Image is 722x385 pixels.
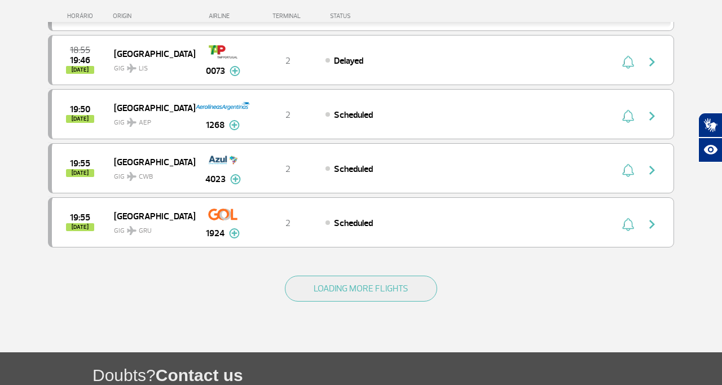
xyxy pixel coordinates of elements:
img: mais-info-painel-voo.svg [229,120,240,130]
span: Scheduled [334,218,373,229]
span: 2025-09-25 18:55:00 [70,46,90,54]
div: TERMINAL [251,12,324,20]
img: mais-info-painel-voo.svg [230,174,241,184]
button: Abrir recursos assistivos. [698,138,722,162]
img: destiny_airplane.svg [127,64,137,73]
span: GIG [114,112,186,128]
span: 2 [285,218,290,229]
span: [DATE] [66,115,94,123]
img: sino-painel-voo.svg [622,218,634,231]
div: AIRLINE [195,12,251,20]
span: GRU [139,226,152,236]
img: seta-direita-painel-voo.svg [645,218,659,231]
span: Contact us [156,366,243,384]
span: GIG [114,220,186,236]
img: mais-info-painel-voo.svg [230,66,240,76]
img: sino-painel-voo.svg [622,55,634,69]
button: LOADING MORE FLIGHTS [285,276,437,302]
span: [GEOGRAPHIC_DATA] [114,209,186,223]
span: 2025-09-25 19:55:00 [70,160,90,167]
span: Scheduled [334,109,373,121]
span: [GEOGRAPHIC_DATA] [114,100,186,115]
div: Plugin de acessibilidade da Hand Talk. [698,113,722,162]
span: [GEOGRAPHIC_DATA] [114,46,186,61]
span: LIS [139,64,148,74]
img: sino-painel-voo.svg [622,109,634,123]
img: destiny_airplane.svg [127,172,137,181]
div: STATUS [324,12,416,20]
span: Scheduled [334,163,373,175]
span: 2025-09-25 19:46:00 [70,56,90,64]
img: sino-painel-voo.svg [622,163,634,177]
div: ORIGIN [113,12,195,20]
span: 2 [285,163,290,175]
span: GIG [114,166,186,182]
img: destiny_airplane.svg [127,118,137,127]
span: [GEOGRAPHIC_DATA] [114,154,186,169]
span: AEP [139,118,151,128]
span: GIG [114,57,186,74]
span: 2025-09-25 19:50:00 [70,105,90,113]
span: [DATE] [66,66,94,74]
span: 0073 [206,64,225,78]
img: seta-direita-painel-voo.svg [645,55,659,69]
span: 1268 [206,118,224,132]
img: destiny_airplane.svg [127,226,137,235]
img: mais-info-painel-voo.svg [229,228,240,238]
img: seta-direita-painel-voo.svg [645,109,659,123]
span: Delayed [334,55,363,67]
img: seta-direita-painel-voo.svg [645,163,659,177]
span: 2025-09-25 19:55:00 [70,214,90,222]
span: [DATE] [66,169,94,177]
span: 4023 [205,172,226,186]
span: 2 [285,109,290,121]
div: HORÁRIO [51,12,113,20]
span: 2 [285,55,290,67]
span: [DATE] [66,223,94,231]
button: Abrir tradutor de língua de sinais. [698,113,722,138]
span: 1924 [206,227,224,240]
span: CWB [139,172,153,182]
